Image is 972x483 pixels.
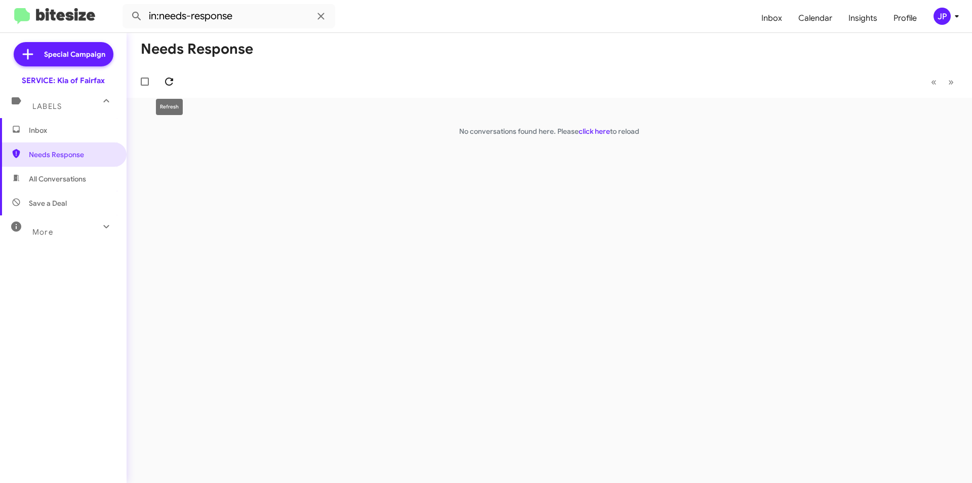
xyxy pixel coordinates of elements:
[840,4,885,33] a: Insights
[14,42,113,66] a: Special Campaign
[925,71,943,92] button: Previous
[29,174,86,184] span: All Conversations
[127,126,972,136] p: No conversations found here. Please to reload
[934,8,951,25] div: JP
[948,76,954,88] span: »
[753,4,790,33] a: Inbox
[44,49,105,59] span: Special Campaign
[32,102,62,111] span: Labels
[931,76,937,88] span: «
[925,71,960,92] nav: Page navigation example
[32,228,53,237] span: More
[790,4,840,33] a: Calendar
[141,41,253,57] h1: Needs Response
[29,198,67,208] span: Save a Deal
[22,76,105,86] div: SERVICE: Kia of Fairfax
[29,150,115,160] span: Needs Response
[29,125,115,135] span: Inbox
[579,127,610,136] a: click here
[925,8,961,25] button: JP
[885,4,925,33] a: Profile
[123,4,335,28] input: Search
[156,99,183,115] div: Refresh
[942,71,960,92] button: Next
